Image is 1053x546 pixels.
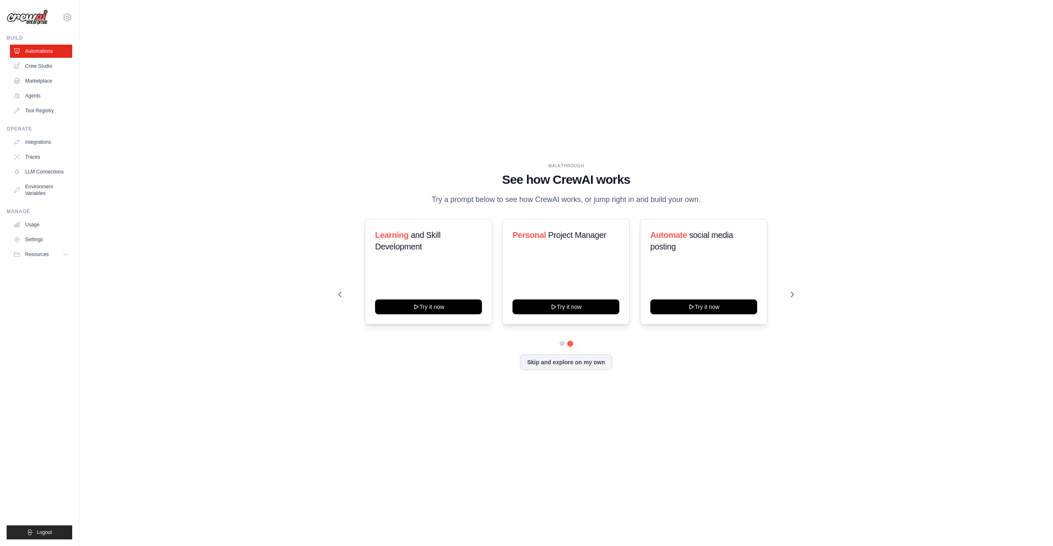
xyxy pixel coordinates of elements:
span: Logout [37,529,52,536]
button: Logout [7,525,72,539]
a: Crew Studio [10,59,72,73]
button: Resources [10,248,72,261]
a: LLM Connections [10,165,72,178]
span: Resources [25,251,49,258]
a: Traces [10,150,72,164]
button: Try it now [375,299,482,314]
a: Environment Variables [10,180,72,200]
span: Automate [650,230,687,240]
h1: See how CrewAI works [338,172,794,187]
img: Logo [7,9,48,25]
span: Personal [512,230,546,240]
span: Learning [375,230,408,240]
a: Automations [10,45,72,58]
div: Build [7,35,72,41]
iframe: Chat Widget [1012,506,1053,546]
button: Skip and explore on my own [520,354,612,370]
div: Operate [7,126,72,132]
a: Usage [10,218,72,231]
a: Integrations [10,135,72,149]
div: Manage [7,208,72,215]
span: social media posting [650,230,733,251]
a: Tool Registry [10,104,72,117]
a: Settings [10,233,72,246]
div: 聊天小组件 [1012,506,1053,546]
button: Try it now [650,299,757,314]
a: Agents [10,89,72,102]
a: Marketplace [10,74,72,88]
p: Try a prompt below to see how CrewAI works, or jump right in and build your own. [427,194,705,206]
span: Project Manager [548,230,607,240]
div: WALKTHROUGH [338,163,794,169]
button: Try it now [512,299,619,314]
